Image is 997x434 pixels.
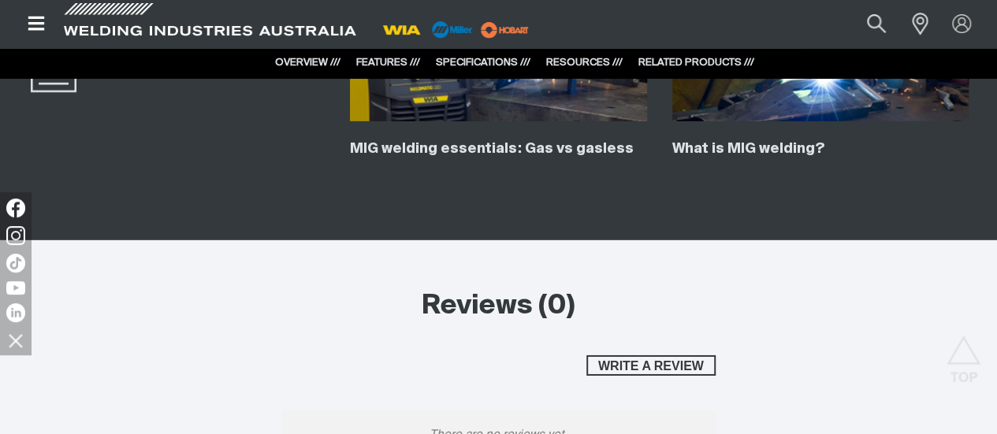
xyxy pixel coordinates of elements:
[546,57,623,68] a: RESOURCES ///
[588,355,714,376] span: Write a review
[356,57,420,68] a: FEATURES ///
[282,289,716,324] h2: Reviews (0)
[638,57,754,68] a: RELATED PRODUCTS ///
[830,6,903,42] input: Product name or item number...
[6,226,25,245] img: Instagram
[6,303,25,322] img: LinkedIn
[275,57,340,68] a: OVERVIEW ///
[946,336,981,371] button: Scroll to top
[6,281,25,295] img: YouTube
[436,57,530,68] a: SPECIFICATIONS ///
[2,327,29,354] img: hide socials
[350,142,633,156] a: MIG welding essentials: Gas vs gasless
[476,24,534,35] a: miller
[586,355,716,376] button: Write a review
[476,18,534,42] img: miller
[672,142,825,156] a: What is MIG welding?
[6,254,25,273] img: TikTok
[850,6,903,42] button: Search products
[6,198,25,217] img: Facebook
